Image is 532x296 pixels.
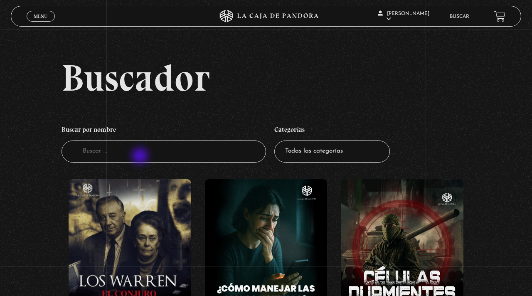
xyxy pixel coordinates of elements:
[34,14,47,19] span: Menu
[62,121,266,141] h4: Buscar por nombre
[494,11,505,22] a: View your shopping cart
[62,59,521,96] h2: Buscador
[378,11,429,22] span: [PERSON_NAME]
[450,14,469,19] a: Buscar
[274,121,390,141] h4: Categorías
[31,21,51,27] span: Cerrar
